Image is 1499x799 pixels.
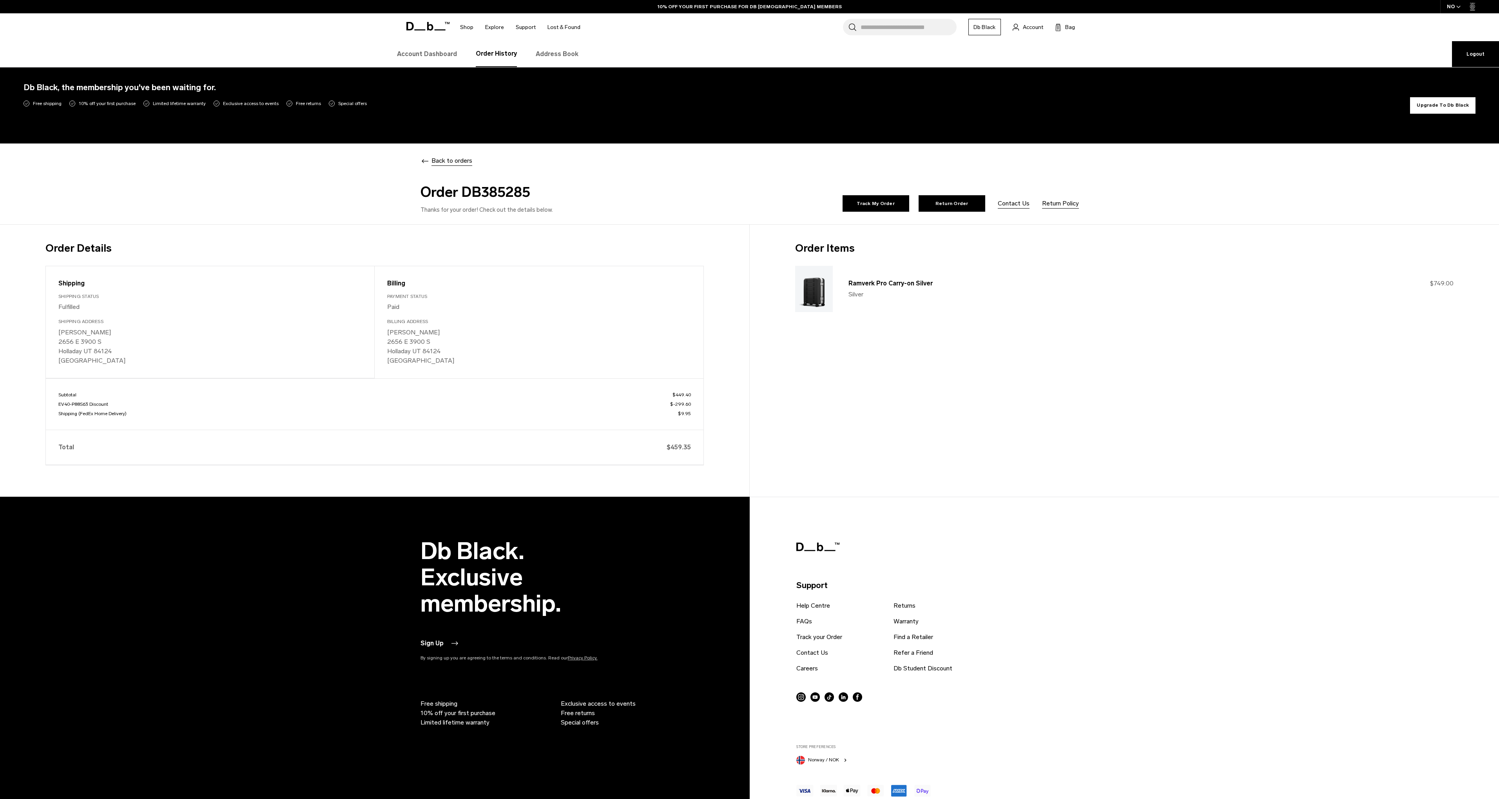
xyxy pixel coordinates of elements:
span: Free shipping [421,699,457,708]
span: Exclusive access to events [223,100,279,107]
span: 10% off your first purchase [421,708,495,718]
a: Refer a Friend [894,648,933,657]
p: [PERSON_NAME] 2656 E 3900 S Holladay UT 84124 [GEOGRAPHIC_DATA] [387,328,691,365]
button: Norway Norway / NOK [796,754,848,764]
a: Ramverk Pro Carry-on Silver [848,280,933,287]
span: $449.40 [672,391,691,398]
span: $-299.60 [670,401,691,408]
span: $459.35 [667,443,691,452]
a: Back to orders [421,157,472,164]
h4: Db Black, the membership you've been waiting for. [24,81,1410,94]
span: $9.95 [678,410,691,417]
a: Address Book [536,41,578,67]
h2: Order DB385285 [421,182,747,203]
p: Shipping (FedEx Home Delivery) [58,410,691,417]
span: Free returns [296,100,321,107]
nav: Main Navigation [454,13,586,41]
div: Billing [387,279,691,288]
h3: Order Items [795,240,1454,256]
span: Limited lifetime warranty [421,718,489,727]
span: Exclusive access to events [561,699,636,708]
a: Shop [460,13,473,41]
span: $749.00 [1430,280,1454,287]
span: Free returns [561,708,595,718]
button: Sign Up [421,639,459,648]
h3: Order Details [45,240,704,256]
a: Return Order [919,195,985,212]
a: Track My Order [843,195,909,212]
span: Special offers [338,100,367,107]
span: Back to orders [431,156,472,165]
label: Store Preferences [796,744,1071,750]
div: Shipping [58,279,362,288]
a: Support [516,13,536,41]
a: FAQs [796,617,812,626]
p: Thanks for your order! Check out the details below. [421,206,747,214]
a: Order History [476,41,517,67]
a: Careers [796,664,818,673]
a: Logout [1452,41,1499,67]
div: Billing Address [387,318,691,325]
p: Paid [387,302,691,312]
a: Account Dashboard [397,41,457,67]
span: Norway / NOK [808,756,839,763]
a: Track your Order [796,632,842,642]
a: Account [1013,22,1043,32]
a: Explore [485,13,504,41]
span: Silver [848,290,863,299]
button: Upgrade To Db Black [1410,97,1475,114]
span: 10% off your first purchase [79,100,136,107]
p: EV40-P88S63 Discount [58,401,691,408]
a: Help Centre [796,601,830,610]
a: 10% OFF YOUR FIRST PURCHASE FOR DB [DEMOGRAPHIC_DATA] MEMBERS [658,3,842,10]
span: Account [1023,23,1043,31]
a: Db Student Discount [894,664,952,673]
img: Norway [796,756,805,764]
p: Fulfilled [58,302,362,312]
a: Find a Retailer [894,632,933,642]
img: Ramverk Pro Carry-on Silver [795,266,833,312]
h2: Db Black. Exclusive membership. [421,538,632,617]
a: Privacy Policy. [568,655,598,661]
p: Support [796,579,1071,592]
a: Warranty [894,617,919,626]
p: [PERSON_NAME] 2656 E 3900 S Holladay UT 84124 [GEOGRAPHIC_DATA] [58,328,362,365]
a: Lost & Found [547,13,580,41]
span: Free shipping [33,100,62,107]
span: Limited lifetime warranty [153,100,206,107]
span: Bag [1065,23,1075,31]
a: Return Policy [1042,199,1079,208]
p: Subtotal [58,391,691,398]
a: Db Black [968,19,1001,35]
div: Shipping Address [58,318,362,325]
p: By signing up you are agreeing to the terms and conditions. Read our [421,654,632,661]
a: Contact Us [998,199,1030,208]
p: Total [58,443,691,452]
a: Returns [894,601,915,610]
div: Shipping Status [58,293,362,300]
a: Contact Us [796,648,828,657]
span: Special offers [561,718,599,727]
button: Bag [1055,22,1075,32]
div: Payment Status [387,293,691,300]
